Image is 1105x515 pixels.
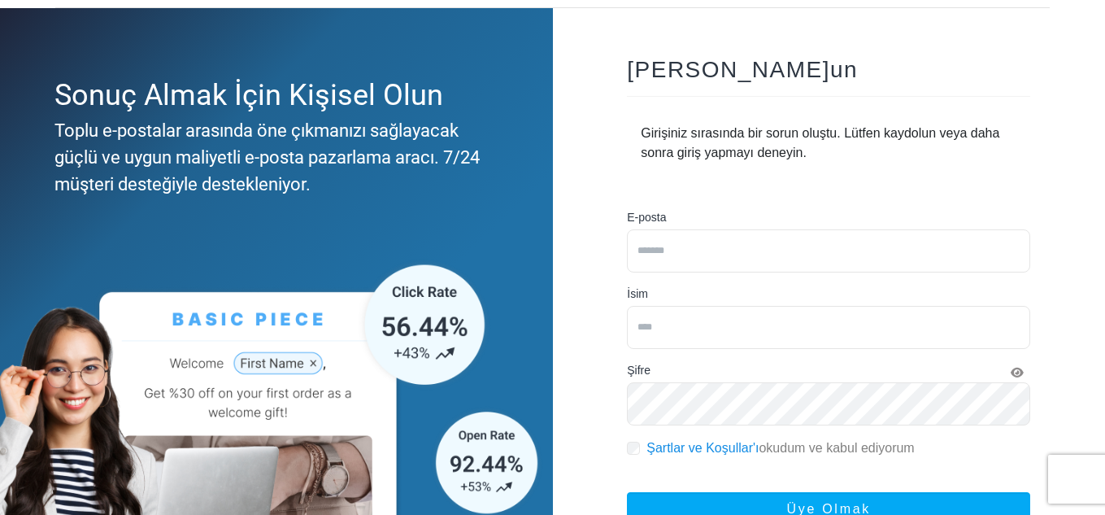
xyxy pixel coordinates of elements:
[759,441,914,455] font: okudum ve kabul ediyorum
[1011,367,1024,378] i: Şifreyi Göster
[627,57,858,82] font: [PERSON_NAME]un
[627,364,650,377] font: Şifre
[54,78,443,112] font: Sonuç Almak İçin Kişisel Olun
[54,120,480,194] font: Toplu e-postalar arasında öne çıkmanızı sağlayacak güçlü ve uygun maliyetli e-posta pazarlama ara...
[646,441,759,455] a: Şartlar ve Koşullar'ı
[627,211,666,224] font: E-posta
[641,126,999,159] font: Girişiniz sırasında bir sorun oluştu. Lütfen kaydolun veya daha sonra giriş yapmayı deneyin.
[627,287,648,300] font: İsim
